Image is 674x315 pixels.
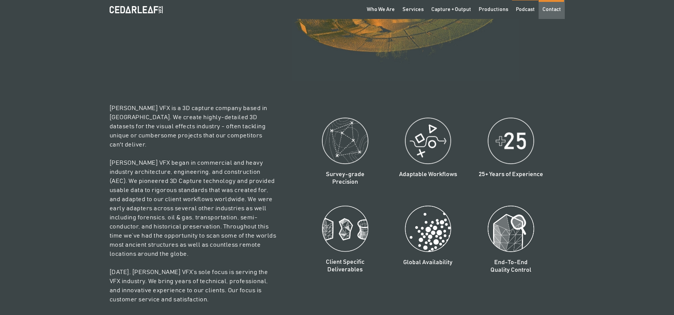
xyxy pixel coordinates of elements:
[516,6,535,13] div: Podcast
[313,170,378,186] div: Survey-grade Precision
[403,258,452,266] div: Global Availability
[542,6,561,13] div: Contact
[367,6,395,13] div: Who We Are
[479,6,508,13] div: Productions
[402,6,424,13] div: Services
[490,258,531,274] div: End-To-End Quality Control
[399,170,457,178] div: Adaptable Workflows
[313,258,378,273] div: Client Specific Deliverables
[431,6,471,13] div: Capture + Output
[110,104,292,304] p: [PERSON_NAME] VFX is a 3D capture company based in [GEOGRAPHIC_DATA]. We create highly-detailed 3...
[479,170,543,178] div: 25+ Years of Experience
